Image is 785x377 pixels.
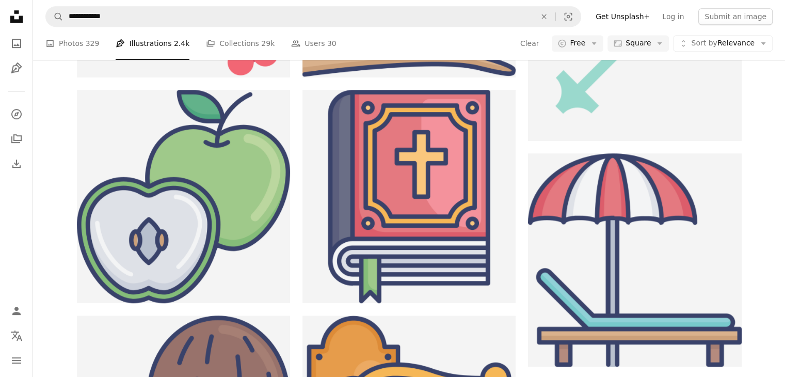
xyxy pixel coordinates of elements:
[6,325,27,346] button: Language
[46,7,63,26] button: Search Unsplash
[556,7,581,26] button: Visual search
[691,38,755,49] span: Relevance
[302,192,516,201] a: A book with a cross on it
[291,27,337,60] a: Users 30
[528,255,741,264] a: A beach chair with an umbrella over it
[77,90,290,303] img: A green apple with a half cut in half
[6,6,27,29] a: Home — Unsplash
[552,35,603,52] button: Free
[691,39,717,47] span: Sort by
[589,8,656,25] a: Get Unsplash+
[6,301,27,321] a: Log in / Sign up
[6,33,27,54] a: Photos
[6,129,27,149] a: Collections
[673,35,773,52] button: Sort byRelevance
[626,38,651,49] span: Square
[607,35,669,52] button: Square
[533,7,555,26] button: Clear
[77,192,290,201] a: A green apple with a half cut in half
[698,8,773,25] button: Submit an image
[45,27,99,60] a: Photos 329
[86,38,100,49] span: 329
[656,8,690,25] a: Log in
[570,38,585,49] span: Free
[6,350,27,371] button: Menu
[261,38,275,49] span: 29k
[6,104,27,124] a: Explore
[45,6,581,27] form: Find visuals sitewide
[528,153,741,367] img: A beach chair with an umbrella over it
[6,58,27,78] a: Illustrations
[302,90,516,303] img: A book with a cross on it
[6,153,27,174] a: Download History
[520,35,540,52] button: Clear
[327,38,337,49] span: 30
[206,27,275,60] a: Collections 29k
